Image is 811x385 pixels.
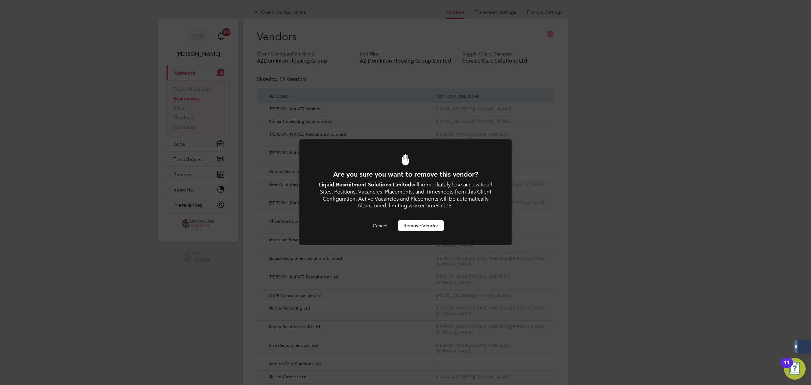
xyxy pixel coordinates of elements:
[784,363,790,371] div: 11
[784,358,806,380] button: Open Resource Center, 11 new notifications
[318,170,493,179] h1: Are you sure you want to remove this vendor?
[319,181,411,188] b: Liquid Recruitment Solutions Limited
[398,220,444,231] button: Remove Vendor
[367,220,393,231] button: Cancel
[318,181,493,209] div: will immediately lose access to all Sites, Positions, Vacancies, Placements, and Timesheets from ...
